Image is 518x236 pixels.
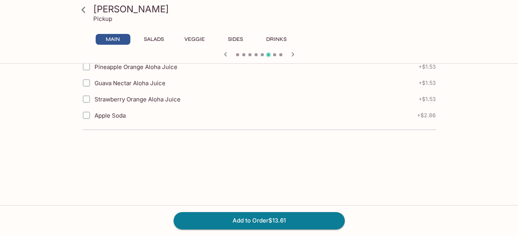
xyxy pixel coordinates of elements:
span: Strawberry Orange Aloha Juice [94,96,181,103]
button: Add to Order$13.61 [174,212,345,229]
button: Veggie [177,34,212,45]
button: Sides [218,34,253,45]
span: + $1.53 [418,96,436,102]
span: + $1.53 [418,80,436,86]
button: Salads [137,34,171,45]
span: Pineapple Orange Aloha Juice [94,63,177,71]
button: Drinks [259,34,294,45]
span: + $1.53 [418,64,436,70]
button: Main [96,34,130,45]
h3: [PERSON_NAME] [93,3,438,15]
span: Guava Nectar Aloha Juice [94,79,165,87]
span: Apple Soda [94,112,126,119]
p: Pickup [93,15,112,22]
span: + $2.86 [417,112,436,118]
